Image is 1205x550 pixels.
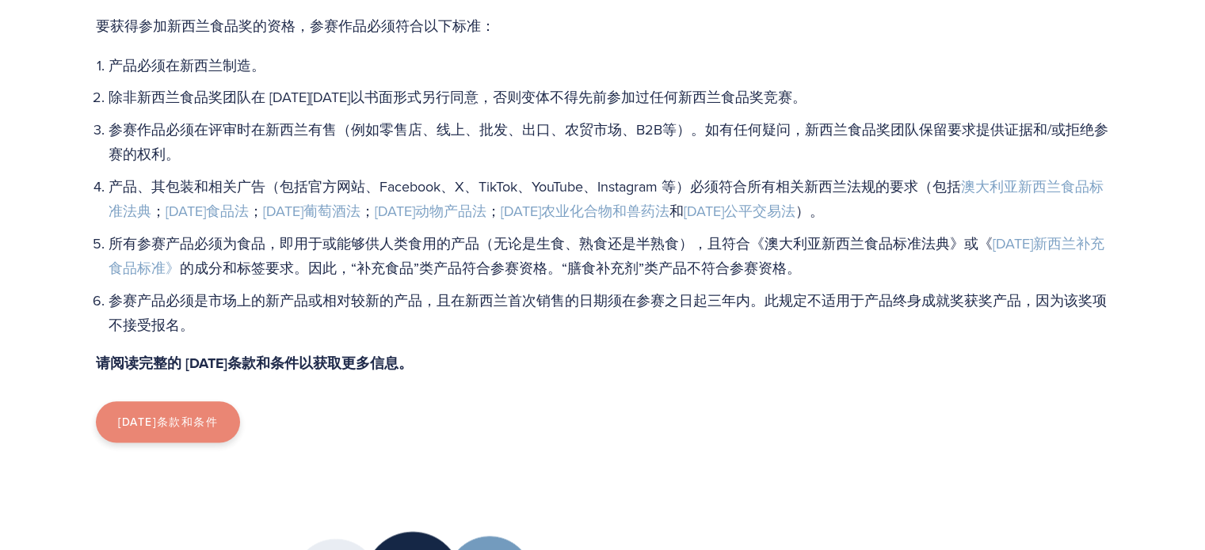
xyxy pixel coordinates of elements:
[263,201,360,221] a: [DATE]葡萄酒法
[151,201,166,221] font: ；
[109,87,807,107] font: 除非新西兰食品奖团队在 [DATE][DATE]以书面形式另行同意，否则变体不得先前参加过任何新西兰食品奖竞赛。
[249,201,263,221] font: ；
[166,201,249,221] a: [DATE]食品法
[96,401,240,442] a: [DATE]条款和条件
[360,201,375,221] font: ；
[109,55,265,75] font: 产品必须在新西兰制造。
[795,201,824,221] font: ）。
[109,233,993,253] font: 所有参赛产品必须为食品，即用于或能够供人类食用的产品（无论是生食、熟食还是半熟食），且符合《澳大利亚新西兰食品标准法典》或《
[109,176,961,196] font: 产品、其包装和相关广告（包括官方网站、Facebook、X、TikTok、YouTube、Instagram 等）必须符合所有相关新西兰法规的要求（包括
[109,290,1107,336] font: 参赛产品必须是市场上的新产品或相对较新的产品，且在新西兰首次销售的日期须在参赛之日起三年内。此规定不适用于产品终身成就奖获奖产品，因为该奖项不接受报名。
[501,201,669,221] a: [DATE]农业化合物和兽药法
[96,16,495,36] font: 要获得参加新西兰食品奖的资格，参赛作品必须符合以下标准：
[109,119,1108,165] font: 参赛作品必须在评审时在新西兰有售（例如零售店、线上、批发、出口、农贸市场、B2B等）。如有任何疑问，新西兰食品奖团队保留要求提供证据和/或拒绝参赛的权利。
[669,201,684,221] font: 和
[96,353,413,374] font: 请阅读完整的 [DATE]条款和条件以获取更多信息。
[118,414,218,430] font: [DATE]条款和条件
[684,201,795,221] a: [DATE]公平交易法
[486,201,501,221] font: ；
[375,201,486,221] a: [DATE]动物产品法
[180,258,801,278] font: 的成分和标签要求。因此，“补充食品”类产品符合参赛资格。“膳食补充剂”类产品不符合参赛资格。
